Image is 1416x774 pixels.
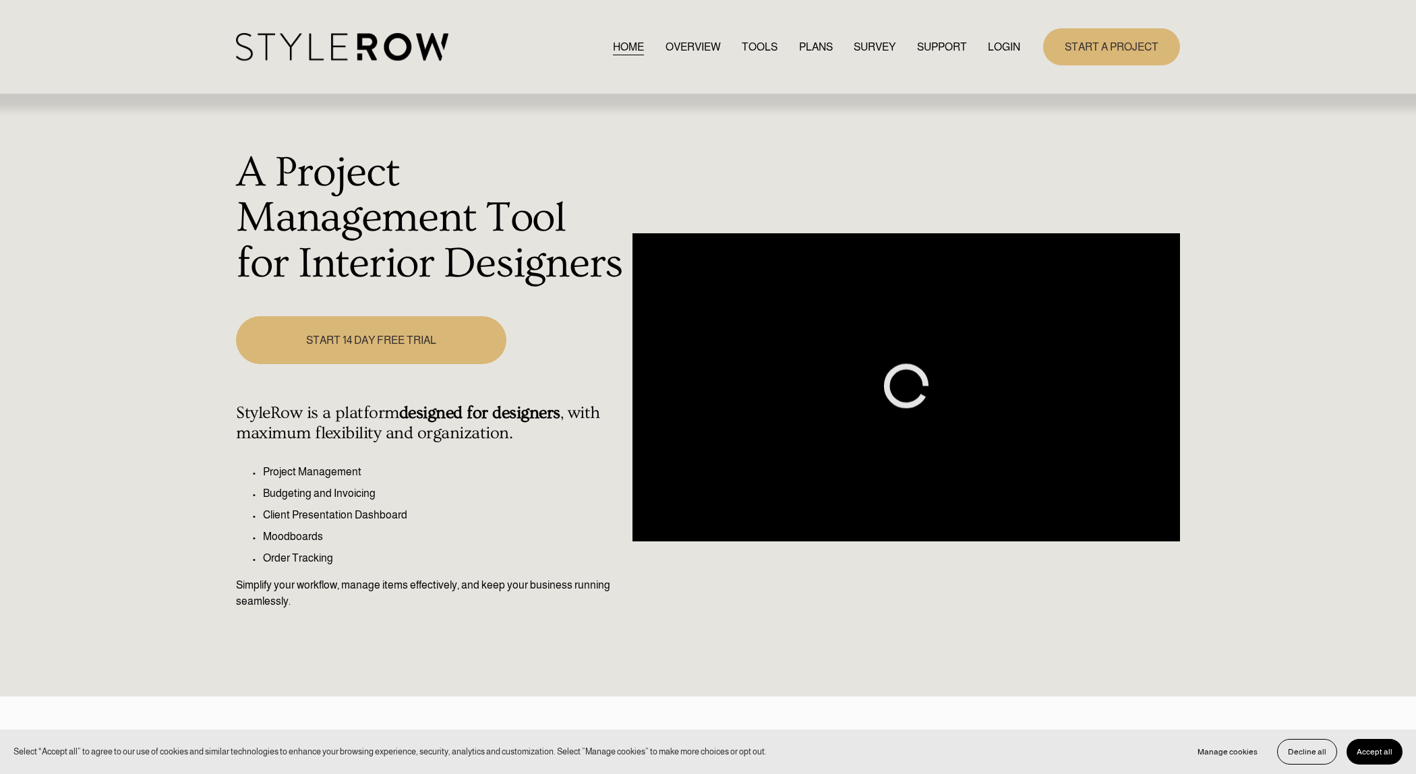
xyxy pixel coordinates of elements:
span: Manage cookies [1198,747,1258,756]
span: Decline all [1288,747,1326,756]
a: folder dropdown [917,38,967,56]
p: Budgeting and Invoicing [263,485,625,502]
a: START A PROJECT [1043,28,1180,65]
button: Manage cookies [1187,739,1268,765]
p: Select “Accept all” to agree to our use of cookies and similar technologies to enhance your brows... [13,745,767,758]
strong: designed for designers [399,403,560,423]
h4: StyleRow is a platform , with maximum flexibility and organization. [236,403,625,444]
button: Decline all [1277,739,1337,765]
a: HOME [613,38,644,56]
p: Project Management [263,464,625,480]
p: Order Tracking [263,550,625,566]
span: Accept all [1357,747,1392,756]
a: START 14 DAY FREE TRIAL [236,316,506,364]
img: StyleRow [236,33,448,61]
a: SURVEY [854,38,895,56]
button: Accept all [1347,739,1403,765]
h1: A Project Management Tool for Interior Designers [236,150,625,287]
a: TOOLS [742,38,777,56]
a: OVERVIEW [666,38,721,56]
p: Moodboards [263,529,625,545]
a: LOGIN [988,38,1020,56]
p: Simplify your workflow, manage items effectively, and keep your business running seamlessly. [236,577,625,609]
p: Client Presentation Dashboard [263,507,625,523]
a: PLANS [799,38,833,56]
span: SUPPORT [917,39,967,55]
